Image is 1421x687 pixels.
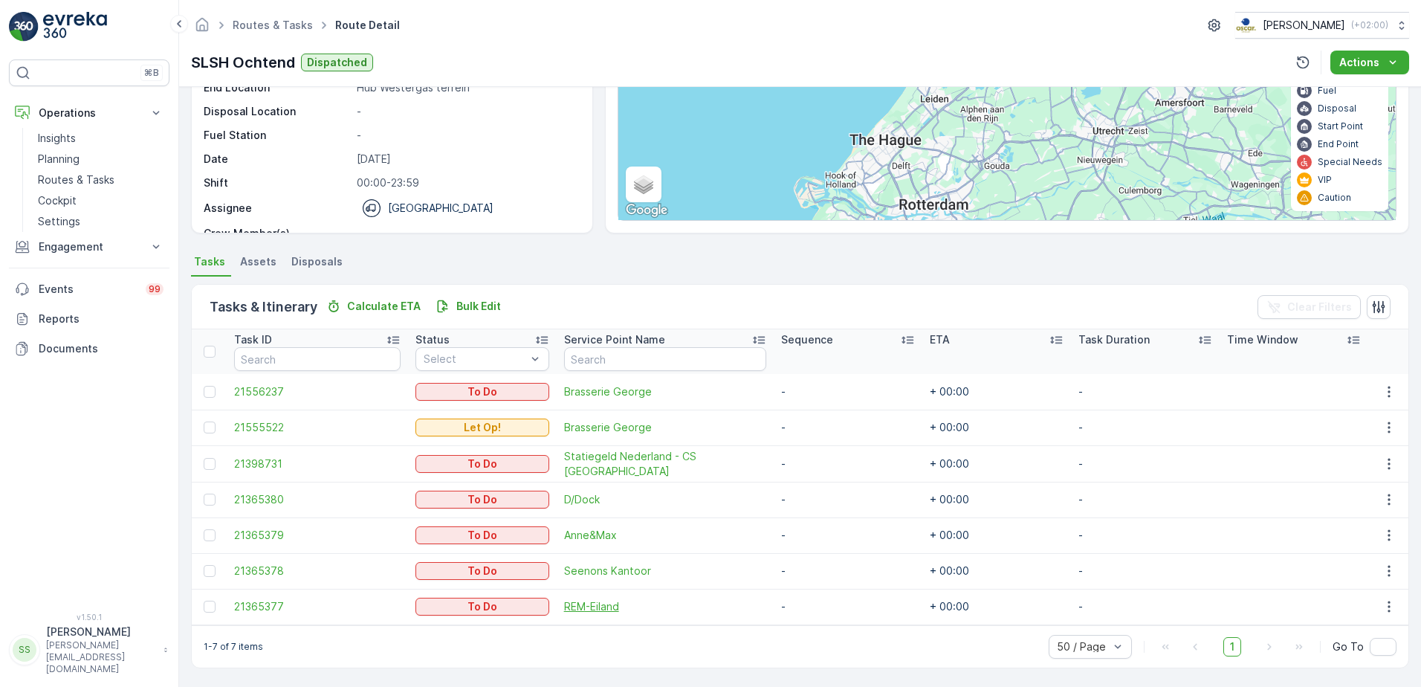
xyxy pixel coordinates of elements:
[204,80,351,95] p: End Location
[1318,192,1351,204] p: Caution
[415,526,549,544] button: To Do
[774,517,922,553] td: -
[39,312,164,326] p: Reports
[38,152,80,167] p: Planning
[32,170,169,190] a: Routes & Tasks
[424,352,526,367] p: Select
[564,492,766,507] a: D/Dock
[38,214,80,229] p: Settings
[774,445,922,482] td: -
[922,410,1071,445] td: + 00:00
[204,175,351,190] p: Shift
[39,341,164,356] p: Documents
[307,55,367,70] p: Dispatched
[564,332,665,347] p: Service Point Name
[9,232,169,262] button: Engagement
[1318,138,1359,150] p: End Point
[1071,410,1220,445] td: -
[415,491,549,509] button: To Do
[234,347,401,371] input: Search
[415,332,450,347] p: Status
[922,589,1071,625] td: + 00:00
[234,492,401,507] a: 21365380
[9,274,169,304] a: Events99
[564,599,766,614] a: REM-Eiland
[234,457,401,471] a: 21398731
[46,639,156,675] p: [PERSON_NAME][EMAIL_ADDRESS][DOMAIN_NAME]
[9,98,169,128] button: Operations
[1071,445,1220,482] td: -
[204,386,216,398] div: Toggle Row Selected
[191,51,295,74] p: SLSH Ochtend
[415,562,549,580] button: To Do
[430,297,507,315] button: Bulk Edit
[13,638,36,662] div: SS
[1333,639,1364,654] span: Go To
[564,347,766,371] input: Search
[388,201,493,216] p: [GEOGRAPHIC_DATA]
[357,175,577,190] p: 00:00-23:59
[357,80,577,95] p: Hub Westergas terrein
[467,564,497,578] p: To Do
[357,152,577,167] p: [DATE]
[46,625,156,639] p: [PERSON_NAME]
[204,152,351,167] p: Date
[149,283,161,295] p: 99
[9,304,169,334] a: Reports
[357,104,577,119] p: -
[234,384,401,399] span: 21556237
[9,625,169,675] button: SS[PERSON_NAME][PERSON_NAME][EMAIL_ADDRESS][DOMAIN_NAME]
[467,457,497,471] p: To Do
[204,529,216,541] div: Toggle Row Selected
[204,422,216,433] div: Toggle Row Selected
[240,254,276,269] span: Assets
[32,190,169,211] a: Cockpit
[39,239,140,254] p: Engagement
[1318,120,1363,132] p: Start Point
[38,172,114,187] p: Routes & Tasks
[234,528,401,543] span: 21365379
[774,553,922,589] td: -
[1318,103,1356,115] p: Disposal
[564,449,766,479] a: Statiegeld Nederland - CS Amsterdam
[291,254,343,269] span: Disposals
[1071,482,1220,517] td: -
[930,332,950,347] p: ETA
[194,254,225,269] span: Tasks
[1071,589,1220,625] td: -
[564,528,766,543] a: Anne&Max
[774,589,922,625] td: -
[774,482,922,517] td: -
[564,420,766,435] a: Brasserie George
[1235,12,1409,39] button: [PERSON_NAME](+02:00)
[1339,55,1379,70] p: Actions
[922,517,1071,553] td: + 00:00
[210,297,317,317] p: Tasks & Itinerary
[1223,637,1241,657] span: 1
[32,211,169,232] a: Settings
[204,226,351,241] p: Crew Member(s)
[39,282,137,297] p: Events
[204,128,351,143] p: Fuel Station
[204,104,351,119] p: Disposal Location
[347,299,421,314] p: Calculate ETA
[332,18,403,33] span: Route Detail
[204,458,216,470] div: Toggle Row Selected
[564,384,766,399] span: Brasserie George
[415,419,549,436] button: Let Op!
[38,131,76,146] p: Insights
[1078,332,1150,347] p: Task Duration
[1351,19,1388,31] p: ( +02:00 )
[32,149,169,170] a: Planning
[9,12,39,42] img: logo
[234,599,401,614] a: 21365377
[627,168,660,201] a: Layers
[234,420,401,435] a: 21555522
[32,128,169,149] a: Insights
[467,492,497,507] p: To Do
